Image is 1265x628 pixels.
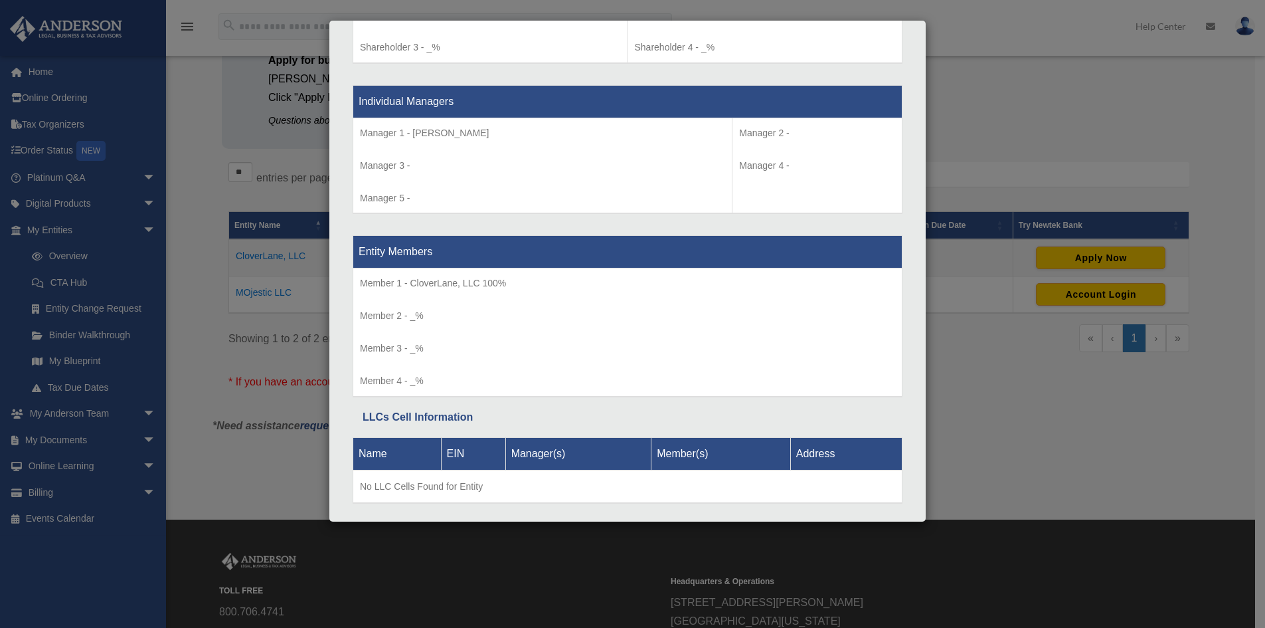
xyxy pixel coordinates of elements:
div: LLCs Cell Information [363,408,892,427]
p: Member 4 - _% [360,373,895,389]
th: Address [790,437,902,470]
p: Member 1 - CloverLane, LLC 100% [360,275,895,292]
th: Name [353,437,442,470]
td: No LLC Cells Found for Entity [353,470,902,503]
th: Individual Managers [353,85,902,118]
p: Manager 4 - [739,157,895,174]
p: Member 2 - _% [360,308,895,324]
p: Manager 5 - [360,190,725,207]
th: Manager(s) [505,437,651,470]
p: Manager 1 - [PERSON_NAME] [360,125,725,142]
th: EIN [441,437,505,470]
p: Shareholder 3 - _% [360,39,621,56]
p: Manager 2 - [739,125,895,142]
p: Manager 3 - [360,157,725,174]
p: Member 3 - _% [360,340,895,357]
th: Member(s) [651,437,791,470]
p: Shareholder 4 - _% [635,39,896,56]
th: Entity Members [353,236,902,268]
